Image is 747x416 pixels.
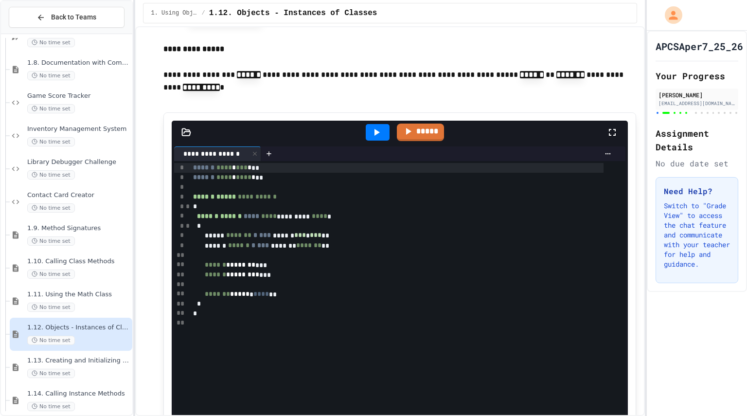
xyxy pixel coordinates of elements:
span: Inventory Management System [27,125,130,133]
span: / [202,9,205,17]
span: 1.12. Objects - Instances of Classes [209,7,377,19]
h1: APCSAper7_25_26 [656,39,743,53]
p: Switch to "Grade View" to access the chat feature and communicate with your teacher for help and ... [664,201,730,269]
span: 1.13. Creating and Initializing Objects: Constructors [27,357,130,365]
div: My Account [655,4,685,26]
span: Contact Card Creator [27,191,130,199]
span: No time set [27,369,75,378]
span: No time set [27,71,75,80]
span: No time set [27,303,75,312]
span: No time set [27,104,75,113]
span: 1.11. Using the Math Class [27,290,130,299]
span: No time set [27,402,75,411]
span: Game Score Tracker [27,92,130,100]
span: 1.8. Documentation with Comments and Preconditions [27,59,130,67]
h2: Assignment Details [656,127,738,154]
h2: Your Progress [656,69,738,83]
span: Library Debugger Challenge [27,158,130,166]
span: No time set [27,236,75,246]
span: 1.14. Calling Instance Methods [27,390,130,398]
div: [EMAIL_ADDRESS][DOMAIN_NAME] [658,100,735,107]
span: No time set [27,137,75,146]
div: No due date set [656,158,738,169]
span: No time set [27,270,75,279]
button: Back to Teams [9,7,124,28]
span: No time set [27,203,75,213]
h3: Need Help? [664,185,730,197]
span: No time set [27,170,75,180]
span: Back to Teams [51,12,96,22]
span: 1.12. Objects - Instances of Classes [27,324,130,332]
span: No time set [27,336,75,345]
span: No time set [27,38,75,47]
span: 1. Using Objects and Methods [151,9,198,17]
span: 1.10. Calling Class Methods [27,257,130,266]
span: 1.9. Method Signatures [27,224,130,233]
div: [PERSON_NAME] [658,90,735,99]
